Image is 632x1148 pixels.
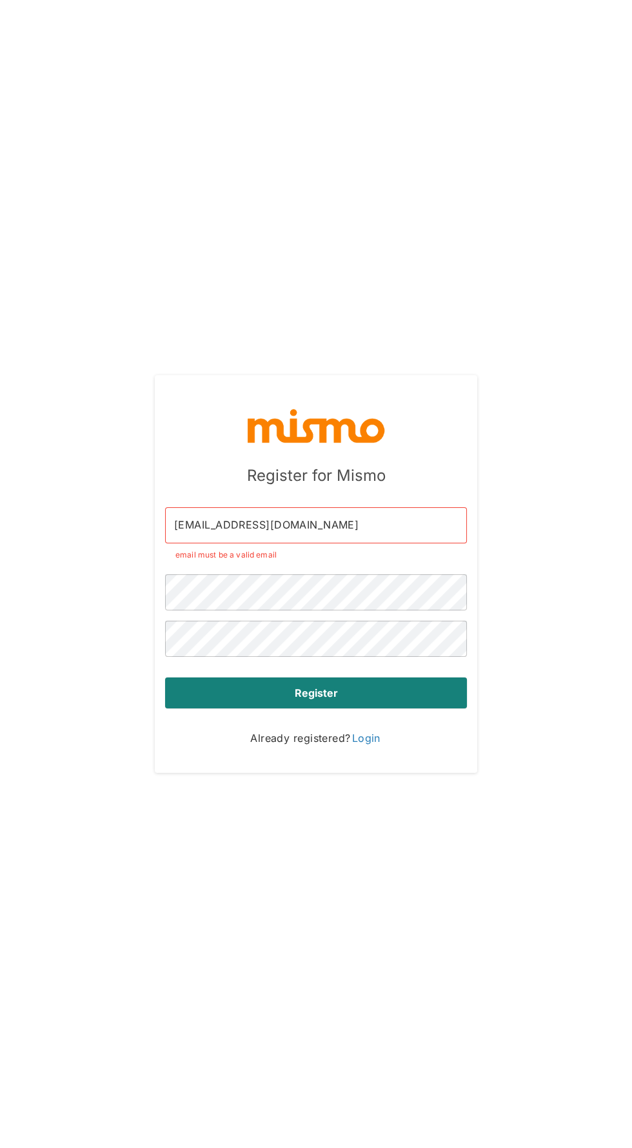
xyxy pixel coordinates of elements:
h5: Register for Mismo [247,465,386,486]
img: logo [245,406,387,445]
strong: Register [295,685,338,701]
a: Login [351,730,382,746]
button: Register [165,677,467,708]
p: Already registered? [250,729,382,747]
span: email must be a valid email [165,549,467,561]
input: Email [165,507,467,543]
